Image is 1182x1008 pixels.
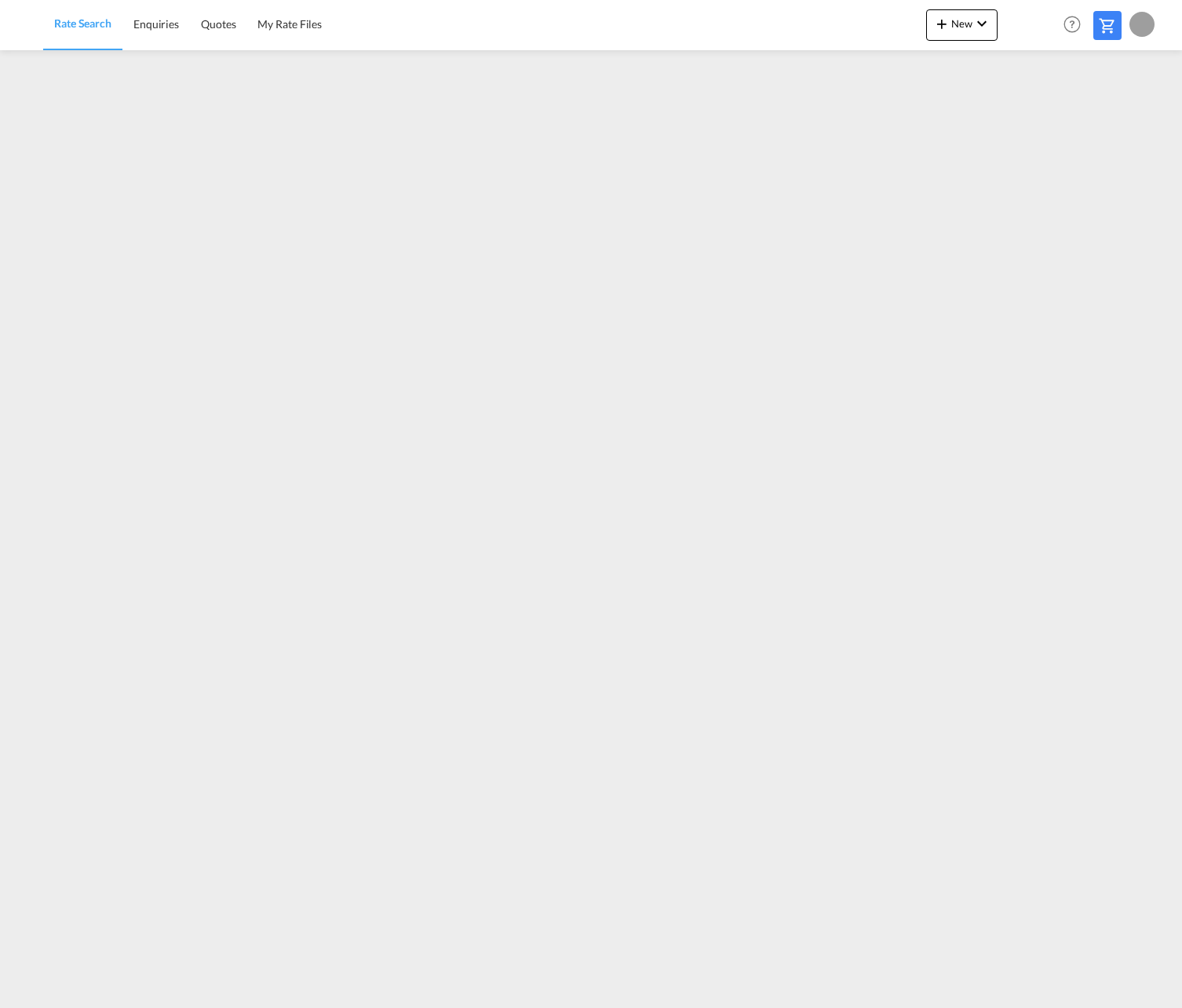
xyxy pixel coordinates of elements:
div: Help [1059,11,1093,39]
span: Quotes [201,17,235,31]
span: New [932,17,991,30]
md-icon: icon-chevron-down [972,14,991,33]
span: Enquiries [133,17,179,31]
span: Rate Search [54,16,111,30]
md-icon: icon-plus 400-fg [932,14,951,33]
span: Help [1059,11,1085,38]
span: My Rate Files [257,17,322,31]
button: icon-plus 400-fgNewicon-chevron-down [926,9,998,41]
